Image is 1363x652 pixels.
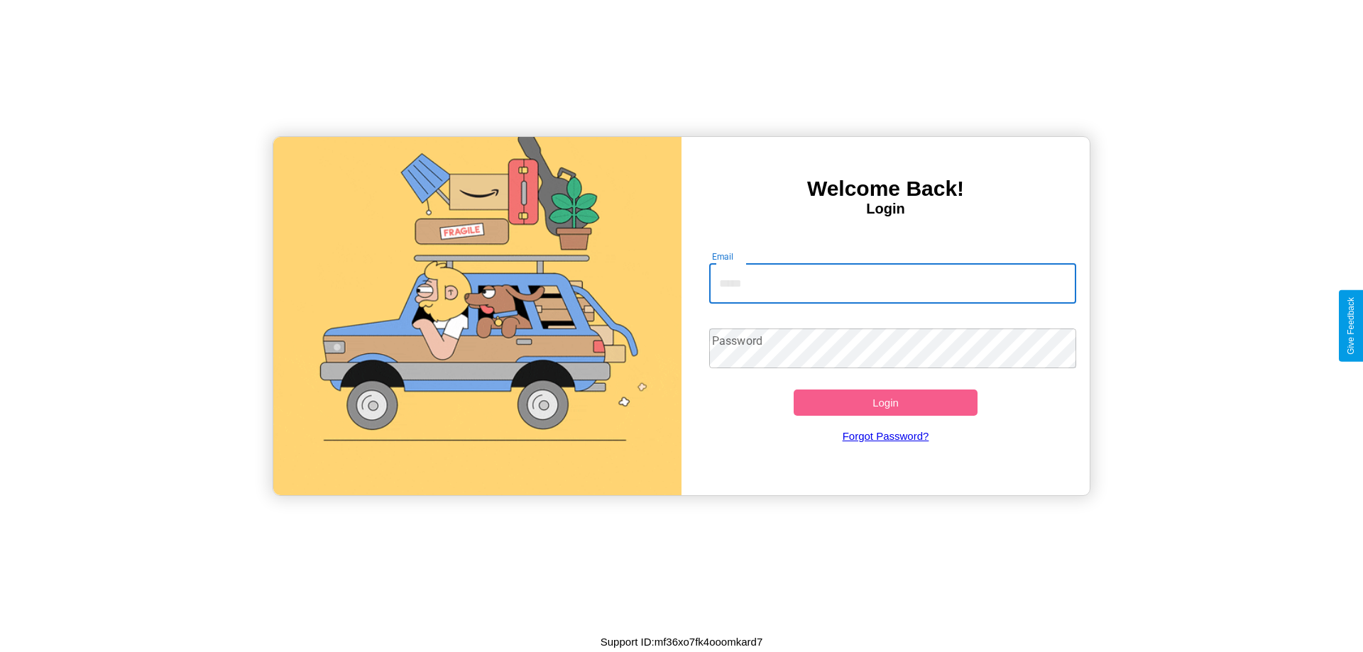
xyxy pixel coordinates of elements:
[681,177,1090,201] h3: Welcome Back!
[273,137,681,495] img: gif
[794,389,978,416] button: Login
[702,416,1070,456] a: Forgot Password?
[712,250,734,263] label: Email
[681,201,1090,217] h4: Login
[1346,297,1356,355] div: Give Feedback
[601,632,762,651] p: Support ID: mf36xo7fk4ooomkard7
